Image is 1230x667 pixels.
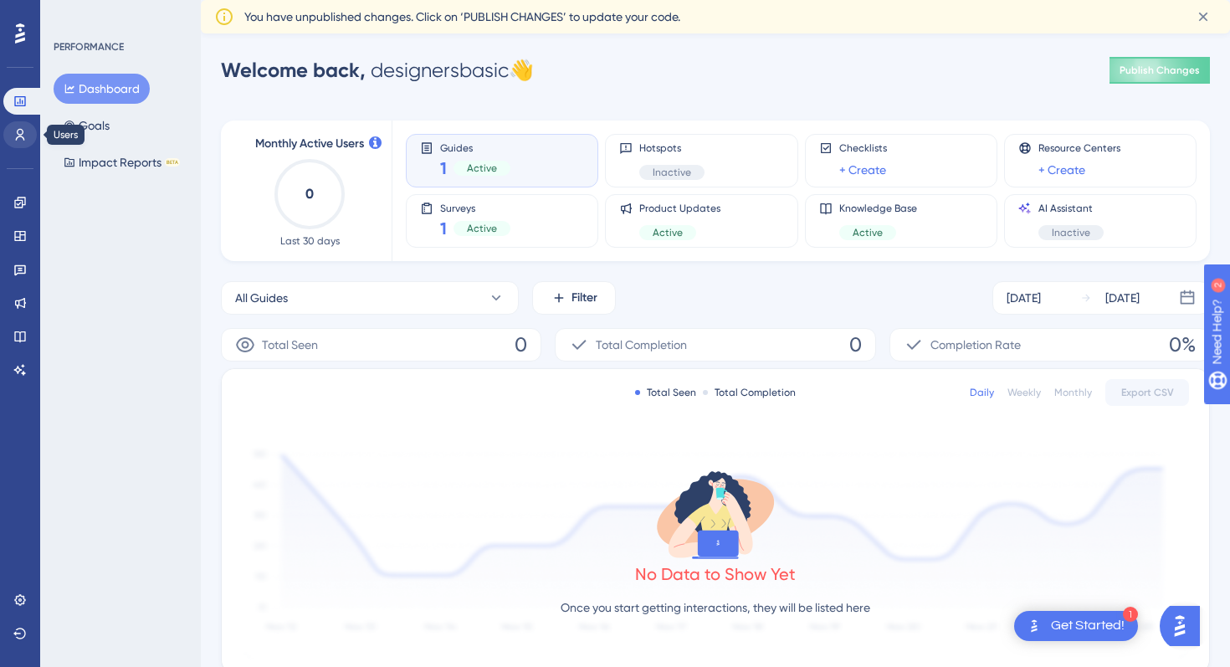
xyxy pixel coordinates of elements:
[1038,160,1085,180] a: + Create
[1123,607,1138,622] div: 1
[116,8,121,22] div: 2
[561,598,870,618] p: Once you start getting interactions, they will be listed here
[639,202,720,215] span: Product Updates
[440,202,510,213] span: Surveys
[653,226,683,239] span: Active
[849,331,862,358] span: 0
[1007,288,1041,308] div: [DATE]
[1038,141,1120,155] span: Resource Centers
[571,288,597,308] span: Filter
[970,386,994,399] div: Daily
[1014,611,1138,641] div: Open Get Started! checklist, remaining modules: 1
[1120,64,1200,77] span: Publish Changes
[255,134,364,154] span: Monthly Active Users
[39,4,105,24] span: Need Help?
[1038,202,1104,215] span: AI Assistant
[839,160,886,180] a: + Create
[165,158,180,167] div: BETA
[221,58,366,82] span: Welcome back,
[1051,617,1125,635] div: Get Started!
[532,281,616,315] button: Filter
[1110,57,1210,84] button: Publish Changes
[305,186,314,202] text: 0
[839,141,887,155] span: Checklists
[839,202,917,215] span: Knowledge Base
[1160,601,1210,651] iframe: UserGuiding AI Assistant Launcher
[440,156,447,180] span: 1
[467,222,497,235] span: Active
[440,217,447,240] span: 1
[930,335,1021,355] span: Completion Rate
[635,386,696,399] div: Total Seen
[515,331,527,358] span: 0
[596,335,687,355] span: Total Completion
[54,110,120,141] button: Goals
[440,141,510,153] span: Guides
[54,74,150,104] button: Dashboard
[653,166,691,179] span: Inactive
[639,141,705,155] span: Hotspots
[221,281,519,315] button: All Guides
[235,288,288,308] span: All Guides
[280,234,340,248] span: Last 30 days
[54,40,124,54] div: PERFORMANCE
[635,562,796,586] div: No Data to Show Yet
[1121,386,1174,399] span: Export CSV
[853,226,883,239] span: Active
[703,386,796,399] div: Total Completion
[1054,386,1092,399] div: Monthly
[1169,331,1196,358] span: 0%
[262,335,318,355] span: Total Seen
[1052,226,1090,239] span: Inactive
[244,7,680,27] span: You have unpublished changes. Click on ‘PUBLISH CHANGES’ to update your code.
[1007,386,1041,399] div: Weekly
[1105,379,1189,406] button: Export CSV
[1105,288,1140,308] div: [DATE]
[467,162,497,175] span: Active
[221,57,534,84] div: designersbasic 👋
[54,147,190,177] button: Impact ReportsBETA
[1024,616,1044,636] img: launcher-image-alternative-text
